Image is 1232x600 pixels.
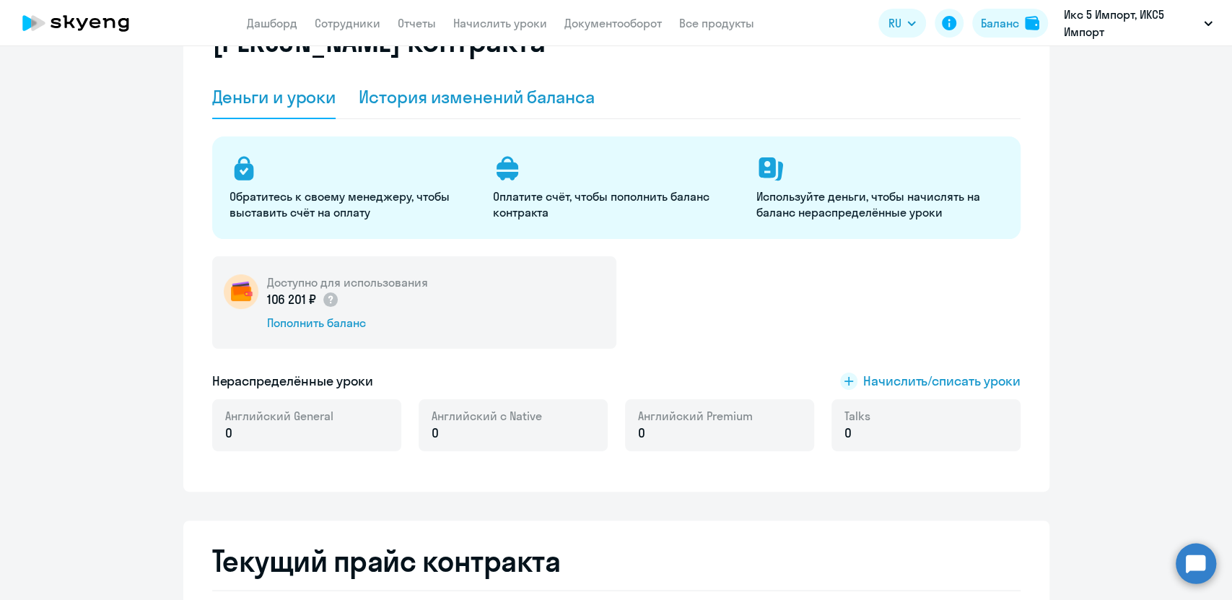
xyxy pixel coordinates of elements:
span: Английский General [225,408,333,424]
span: RU [888,14,901,32]
h5: Нераспределённые уроки [212,372,373,391]
span: 0 [844,424,852,443]
div: Деньги и уроки [212,85,336,108]
div: Пополнить баланс [267,315,428,331]
a: Документооборот [564,16,662,30]
p: 106 201 ₽ [267,290,340,309]
span: Английский с Native [432,408,542,424]
img: wallet-circle.png [224,274,258,309]
h5: Доступно для использования [267,274,428,290]
p: Используйте деньги, чтобы начислять на баланс нераспределённые уроки [756,188,1002,220]
a: Начислить уроки [453,16,547,30]
h2: [PERSON_NAME] контракта [212,24,546,58]
a: Отчеты [398,16,436,30]
img: balance [1025,16,1039,30]
div: История изменений баланса [359,85,595,108]
span: Английский Premium [638,408,753,424]
button: Балансbalance [972,9,1048,38]
span: 0 [432,424,439,443]
a: Сотрудники [315,16,380,30]
a: Все продукты [679,16,754,30]
span: 0 [638,424,645,443]
h2: Текущий прайс контракта [212,544,1021,578]
span: 0 [225,424,232,443]
p: Икс 5 Импорт, ИКС5 Импорт [1064,6,1198,40]
button: RU [878,9,926,38]
div: Баланс [981,14,1019,32]
span: Talks [844,408,870,424]
p: Оплатите счёт, чтобы пополнить баланс контракта [493,188,739,220]
button: Икс 5 Импорт, ИКС5 Импорт [1057,6,1220,40]
a: Дашборд [247,16,297,30]
p: Обратитесь к своему менеджеру, чтобы выставить счёт на оплату [230,188,476,220]
span: Начислить/списать уроки [863,372,1021,391]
